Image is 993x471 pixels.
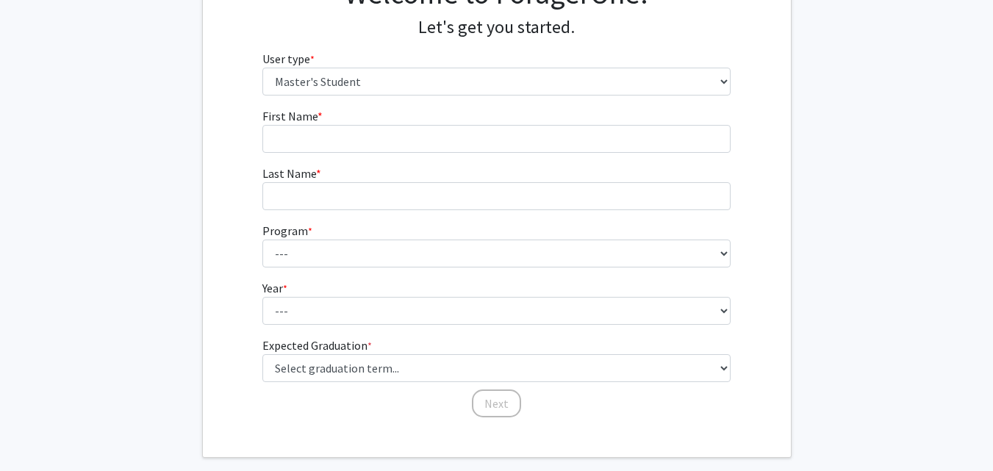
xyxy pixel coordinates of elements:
[262,279,287,297] label: Year
[262,109,318,123] span: First Name
[262,337,372,354] label: Expected Graduation
[11,405,62,460] iframe: Chat
[262,17,731,38] h4: Let's get you started.
[262,222,312,240] label: Program
[472,389,521,417] button: Next
[262,166,316,181] span: Last Name
[262,50,315,68] label: User type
